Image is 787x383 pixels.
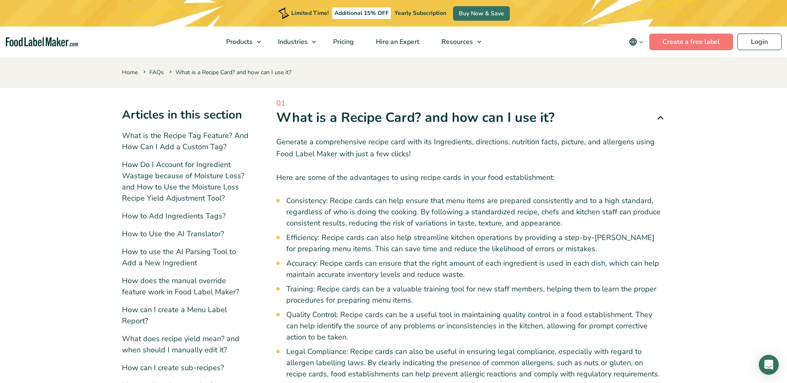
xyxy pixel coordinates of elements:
[332,7,391,19] span: Additional 15% OFF
[439,37,474,46] span: Resources
[373,37,420,46] span: Hire an Expert
[276,109,555,126] h1: What is a Recipe Card? and how can I use it?
[122,160,244,203] a: How Do I Account for Ingredient Wastage because of Moisture Loss? and How to Use the Moisture Los...
[291,9,329,17] span: Limited Time!
[276,136,665,160] p: Generate a comprehensive recipe card with its Ingredients, directions, nutrition facts, picture, ...
[276,98,665,126] a: 01 What is a Recipe Card? and how can I use it?
[286,195,665,229] li: Consistency: Recipe cards can help ensure that menu items are prepared consistently and to a high...
[122,363,224,373] a: How can I create sub-recipes?
[453,6,510,21] a: Buy Now & Save
[322,27,363,57] a: Pricing
[122,276,239,297] a: How does the manual override feature work in Food Label Maker?
[331,37,355,46] span: Pricing
[122,305,227,326] a: How can I create a Menu Label Report?
[286,232,665,255] li: Efficiency: Recipe cards can also help streamline kitchen operations by providing a step-by-[PERS...
[149,68,164,76] a: FAQs
[275,37,309,46] span: Industries
[276,172,665,184] p: Here are some of the advantages to using recipe cards in your food establishment:
[122,211,226,221] a: How to Add Ingredients Tags?
[168,68,291,76] span: What is a Recipe Card? and how can I use it?
[122,229,224,239] a: How to Use the AI Translator?
[649,34,733,50] a: Create a free label
[215,27,265,57] a: Products
[286,346,665,380] li: Legal Compliance: Recipe cards can also be useful in ensuring legal compliance, especially with r...
[286,284,665,306] li: Training: Recipe cards can be a valuable training tool for new staff members, helping them to lea...
[286,309,665,343] li: Quality Control: Recipe cards can be a useful tool in maintaining quality control in a food estab...
[267,27,320,57] a: Industries
[365,27,429,57] a: Hire an Expert
[122,247,236,268] a: How to use the AI Parsing Tool to Add a New Ingredient
[122,131,249,152] a: What is the Recipe Tag Feature? And How Can I Add a Custom Tag?
[395,9,446,17] span: Yearly Subscription
[122,334,239,355] a: What does recipe yield mean? and when should I manually edit it?
[759,355,779,375] div: Open Intercom Messenger
[431,27,485,57] a: Resources
[224,37,253,46] span: Products
[737,34,782,50] a: Login
[286,258,665,280] li: Accuracy: Recipe cards can ensure that the right amount of each ingredient is used in each dish, ...
[276,98,665,109] span: 01
[122,68,138,76] a: Home
[122,106,252,124] h3: Articles in this section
